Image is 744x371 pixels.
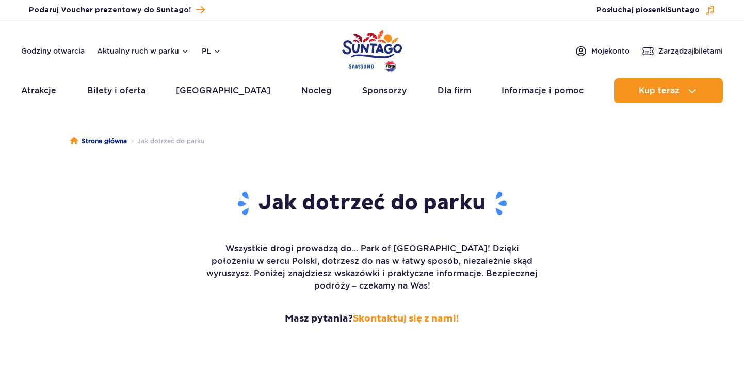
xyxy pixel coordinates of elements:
a: Skontaktuj się z nami! [353,313,459,325]
button: pl [202,46,221,56]
h1: Jak dotrzeć do parku [204,190,540,217]
a: Dla firm [438,78,471,103]
a: Godziny otwarcia [21,46,85,56]
span: Posłuchaj piosenki [596,5,700,15]
a: Park of Poland [342,26,402,73]
a: Atrakcje [21,78,56,103]
p: Wszystkie drogi prowadzą do... Park of [GEOGRAPHIC_DATA]! Dzięki położeniu w sercu Polski, dotrze... [204,243,540,292]
li: Jak dotrzeć do parku [127,136,204,146]
a: [GEOGRAPHIC_DATA] [176,78,270,103]
a: Sponsorzy [362,78,407,103]
a: Informacje i pomoc [502,78,584,103]
a: Nocleg [301,78,332,103]
strong: Masz pytania? [204,313,540,325]
button: Posłuchaj piosenkiSuntago [596,5,715,15]
button: Aktualny ruch w parku [97,47,189,55]
a: Mojekonto [575,45,629,57]
a: Zarządzajbiletami [642,45,723,57]
span: Zarządzaj biletami [658,46,723,56]
a: Podaruj Voucher prezentowy do Suntago! [29,3,205,17]
span: Podaruj Voucher prezentowy do Suntago! [29,5,191,15]
a: Strona główna [70,136,127,146]
button: Kup teraz [614,78,723,103]
span: Moje konto [591,46,629,56]
span: Suntago [667,7,700,14]
span: Kup teraz [639,86,680,95]
a: Bilety i oferta [87,78,145,103]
